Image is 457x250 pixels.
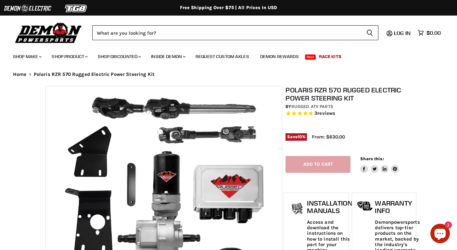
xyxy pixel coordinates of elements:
span: reviews [317,111,335,116]
span: $0.00 [426,30,441,36]
a: Shop Make [8,50,45,63]
a: Home [13,72,27,77]
input: Search [92,25,361,40]
a: Inside Demon [146,50,189,63]
aside: Share this: [360,156,399,173]
inbox-online-store-chat: Shopify online store chat [428,224,452,245]
span: 3 reviews [314,111,335,116]
span: Save % [286,133,307,140]
button: Search [361,25,378,40]
span: Share this: [360,156,384,161]
img: Demon Powersports [13,21,84,44]
form: Product [92,25,378,40]
a: Log in [391,30,414,36]
a: Shop Discounted [93,50,145,63]
span: From: $630.00 [312,134,345,140]
span: New! [305,54,316,60]
span: Log in [394,30,411,36]
h1: Installation Manuals [307,199,352,215]
a: Shop Product [47,50,92,63]
img: TGB Logo 2 [52,2,101,15]
img: warranty-icon.png [357,201,373,211]
a: Race Kits [314,50,346,63]
span: Rated 5.0 out of 5 stars 3 reviews [286,110,415,117]
a: Demon Rewards [255,50,304,63]
span: Polaris RZR 570 Rugged Electric Power Steering Kit [34,72,155,77]
img: install_manual-icon.png [289,201,305,217]
div: by [286,103,415,110]
a: $0.00 [414,28,444,38]
img: Demon Electric Logo 2 [3,2,52,15]
a: Rugged ATV Parts [291,104,333,109]
span: 10 [298,134,302,139]
h1: Warranty Info [375,199,420,215]
ul: Main menu [8,47,439,63]
a: Request Custom Axles [191,50,254,63]
h1: Polaris RZR 570 Rugged Electric Power Steering Kit [286,86,415,102]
